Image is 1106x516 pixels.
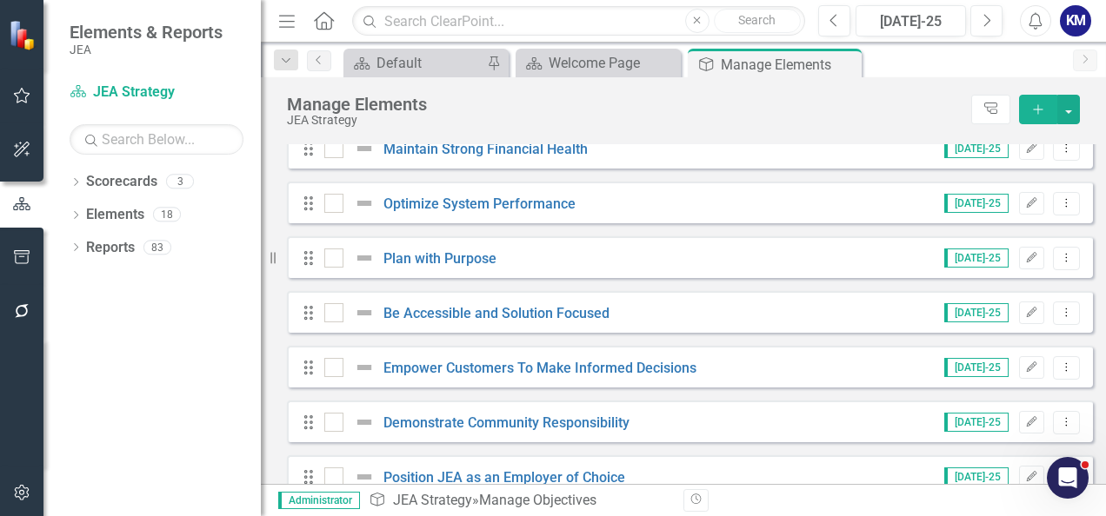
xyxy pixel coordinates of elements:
[383,141,588,157] a: Maintain Strong Financial Health
[383,250,496,267] a: Plan with Purpose
[143,240,171,255] div: 83
[549,52,676,74] div: Welcome Page
[393,492,472,508] a: JEA Strategy
[944,303,1009,322] span: [DATE]-25
[944,358,1009,377] span: [DATE]-25
[944,467,1009,486] span: [DATE]-25
[944,194,1009,213] span: [DATE]-25
[278,492,360,509] span: Administrator
[354,138,375,159] img: Not Defined
[1060,5,1091,36] button: KM
[86,238,135,258] a: Reports
[354,193,375,214] img: Not Defined
[86,172,157,192] a: Scorecards
[862,11,960,32] div: [DATE]-25
[9,20,39,50] img: ClearPoint Strategy
[354,357,375,378] img: Not Defined
[153,208,181,222] div: 18
[944,248,1009,268] span: [DATE]-25
[70,43,223,56] small: JEA
[856,5,966,36] button: [DATE]-25
[721,54,857,76] div: Manage Elements
[376,52,483,74] div: Default
[287,114,963,127] div: JEA Strategy
[354,466,375,487] img: Not Defined
[287,95,963,114] div: Manage Elements
[944,139,1009,158] span: [DATE]-25
[354,248,375,268] img: Not Defined
[352,6,805,36] input: Search ClearPoint...
[70,22,223,43] span: Elements & Reports
[383,195,576,212] a: Optimize System Performance
[520,52,676,74] a: Welcome Page
[86,205,144,225] a: Elements
[166,175,194,189] div: 3
[714,9,801,33] button: Search
[70,124,243,155] input: Search Below...
[354,302,375,323] img: Not Defined
[383,414,630,431] a: Demonstrate Community Responsibility
[354,412,375,433] img: Not Defined
[944,413,1009,432] span: [DATE]-25
[1047,457,1089,499] iframe: Intercom live chat
[383,360,696,376] a: Empower Customers To Make Informed Decisions
[348,52,483,74] a: Default
[70,83,243,103] a: JEA Strategy
[383,305,610,321] a: Be Accessible and Solution Focused
[738,13,776,27] span: Search
[369,491,670,511] div: » Manage Objectives
[383,469,625,486] a: Position JEA as an Employer of Choice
